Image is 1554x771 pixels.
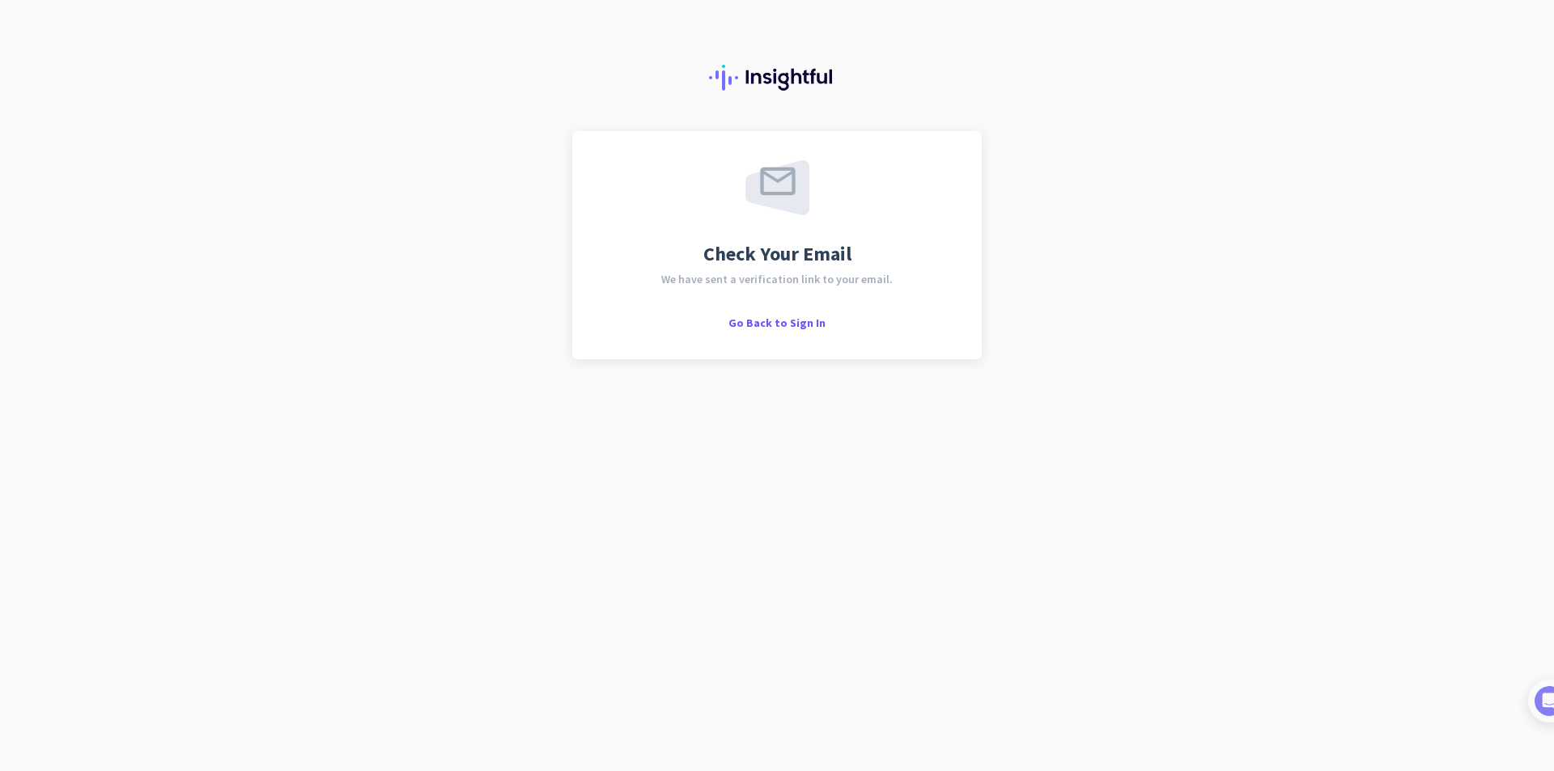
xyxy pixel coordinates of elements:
[728,316,826,330] span: Go Back to Sign In
[709,65,845,91] img: Insightful
[745,160,809,215] img: email-sent
[661,273,893,285] span: We have sent a verification link to your email.
[703,244,851,264] span: Check Your Email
